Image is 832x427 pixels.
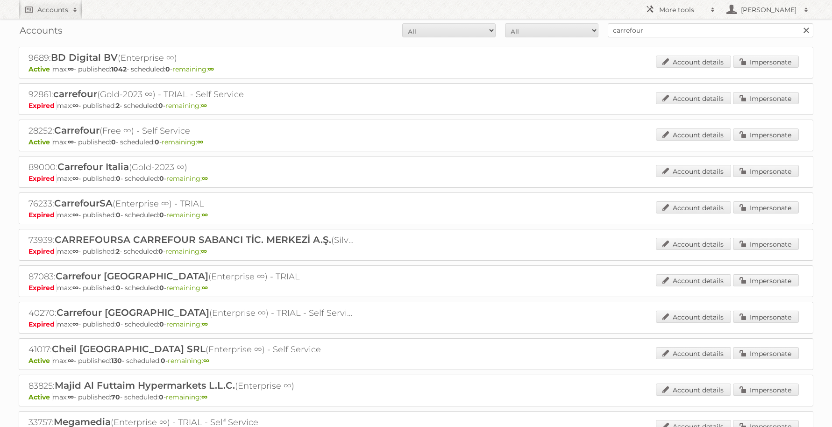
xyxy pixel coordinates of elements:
[733,201,799,213] a: Impersonate
[28,65,804,73] p: max: - published: - scheduled: -
[28,393,804,401] p: max: - published: - scheduled: -
[159,393,164,401] strong: 0
[28,198,356,210] h2: 76233: (Enterprise ∞) - TRIAL
[656,56,731,68] a: Account details
[28,211,804,219] p: max: - published: - scheduled: -
[162,138,203,146] span: remaining:
[159,284,164,292] strong: 0
[54,198,113,209] span: CarrefourSA
[116,101,120,110] strong: 2
[197,138,203,146] strong: ∞
[28,356,804,365] p: max: - published: - scheduled: -
[72,247,78,256] strong: ∞
[201,101,207,110] strong: ∞
[656,311,731,323] a: Account details
[72,174,78,183] strong: ∞
[28,174,57,183] span: Expired
[656,238,731,250] a: Account details
[165,247,207,256] span: remaining:
[161,356,165,365] strong: 0
[68,138,74,146] strong: ∞
[159,211,164,219] strong: 0
[656,165,731,177] a: Account details
[28,393,52,401] span: Active
[72,284,78,292] strong: ∞
[54,125,100,136] span: Carrefour
[28,247,804,256] p: max: - published: - scheduled: -
[28,320,57,328] span: Expired
[203,356,209,365] strong: ∞
[68,393,74,401] strong: ∞
[68,65,74,73] strong: ∞
[165,101,207,110] span: remaining:
[165,65,170,73] strong: 0
[733,311,799,323] a: Impersonate
[28,284,57,292] span: Expired
[53,88,97,100] span: carrefour
[159,320,164,328] strong: 0
[28,356,52,365] span: Active
[72,211,78,219] strong: ∞
[28,343,356,356] h2: 41017: (Enterprise ∞) - Self Service
[28,138,52,146] span: Active
[28,211,57,219] span: Expired
[116,211,121,219] strong: 0
[733,128,799,141] a: Impersonate
[28,161,356,173] h2: 89000: (Gold-2023 ∞)
[733,165,799,177] a: Impersonate
[733,238,799,250] a: Impersonate
[28,52,356,64] h2: 9689: (Enterprise ∞)
[51,52,118,63] span: BD Digital BV
[733,384,799,396] a: Impersonate
[28,270,356,283] h2: 87083: (Enterprise ∞) - TRIAL
[111,65,127,73] strong: 1042
[28,380,356,392] h2: 83825: (Enterprise ∞)
[202,320,208,328] strong: ∞
[656,274,731,286] a: Account details
[172,65,214,73] span: remaining:
[659,5,706,14] h2: More tools
[116,284,121,292] strong: 0
[55,380,235,391] span: Majid Al Futtaim Hypermarkets L.L.C.
[168,356,209,365] span: remaining:
[56,270,208,282] span: Carrefour [GEOGRAPHIC_DATA]
[28,101,804,110] p: max: - published: - scheduled: -
[28,320,804,328] p: max: - published: - scheduled: -
[28,125,356,137] h2: 28252: (Free ∞) - Self Service
[111,393,120,401] strong: 70
[55,234,331,245] span: CARREFOURSA CARREFOUR SABANCI TİC. MERKEZİ A.Ş.
[166,284,208,292] span: remaining:
[116,320,121,328] strong: 0
[733,274,799,286] a: Impersonate
[733,347,799,359] a: Impersonate
[57,161,129,172] span: Carrefour Italia
[37,5,68,14] h2: Accounts
[208,65,214,73] strong: ∞
[656,384,731,396] a: Account details
[166,211,208,219] span: remaining:
[28,101,57,110] span: Expired
[656,128,731,141] a: Account details
[57,307,209,318] span: Carrefour [GEOGRAPHIC_DATA]
[159,174,164,183] strong: 0
[72,101,78,110] strong: ∞
[201,247,207,256] strong: ∞
[201,393,207,401] strong: ∞
[111,138,116,146] strong: 0
[116,247,120,256] strong: 2
[68,356,74,365] strong: ∞
[733,92,799,104] a: Impersonate
[28,65,52,73] span: Active
[166,320,208,328] span: remaining:
[28,234,356,246] h2: 73939: (Silver-2023 ∞) - TRIAL
[28,307,356,319] h2: 40270: (Enterprise ∞) - TRIAL - Self Service
[158,101,163,110] strong: 0
[155,138,159,146] strong: 0
[158,247,163,256] strong: 0
[656,347,731,359] a: Account details
[28,138,804,146] p: max: - published: - scheduled: -
[28,88,356,100] h2: 92861: (Gold-2023 ∞) - TRIAL - Self Service
[656,201,731,213] a: Account details
[28,174,804,183] p: max: - published: - scheduled: -
[739,5,799,14] h2: [PERSON_NAME]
